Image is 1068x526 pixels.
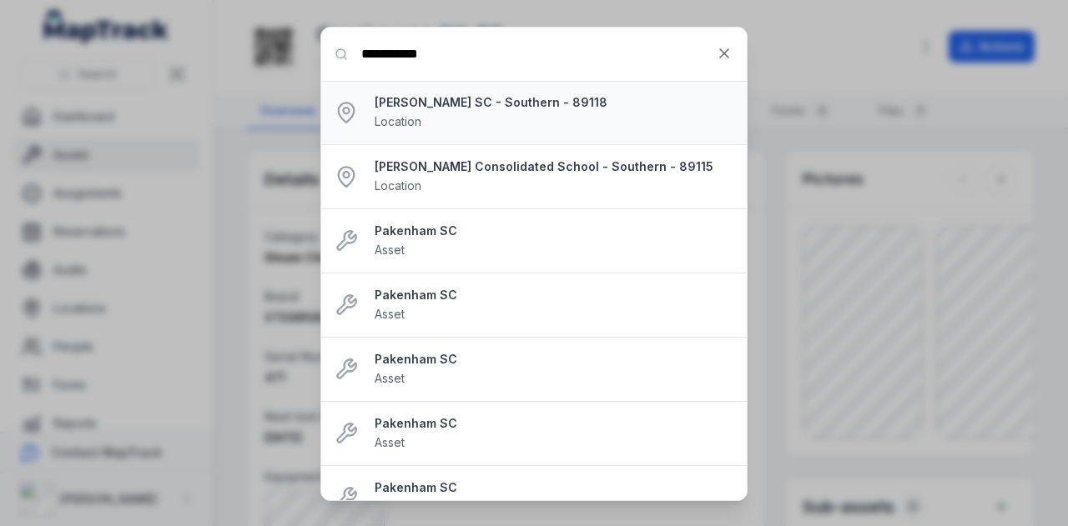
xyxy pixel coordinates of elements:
[375,415,733,432] strong: Pakenham SC
[375,499,405,513] span: Asset
[375,479,733,496] strong: Pakenham SC
[375,243,405,257] span: Asset
[375,114,421,128] span: Location
[375,351,733,368] strong: Pakenham SC
[375,435,405,449] span: Asset
[375,371,405,385] span: Asset
[375,479,733,516] a: Pakenham SCAsset
[375,307,405,321] span: Asset
[375,287,733,303] strong: Pakenham SC
[375,223,733,259] a: Pakenham SCAsset
[375,158,733,195] a: [PERSON_NAME] Consolidated School - Southern - 89115Location
[375,351,733,388] a: Pakenham SCAsset
[375,223,733,239] strong: Pakenham SC
[375,415,733,452] a: Pakenham SCAsset
[375,287,733,323] a: Pakenham SCAsset
[375,178,421,193] span: Location
[375,158,733,175] strong: [PERSON_NAME] Consolidated School - Southern - 89115
[375,94,733,131] a: [PERSON_NAME] SC - Southern - 89118Location
[375,94,733,111] strong: [PERSON_NAME] SC - Southern - 89118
